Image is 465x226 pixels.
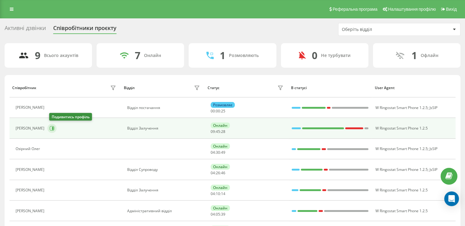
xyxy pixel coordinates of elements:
[216,108,220,114] span: 00
[375,86,453,90] div: User Agent
[211,212,215,217] span: 04
[5,25,46,34] div: Активні дзвінки
[135,50,140,61] div: 7
[321,53,351,58] div: Не турбувати
[211,129,215,134] span: 09
[420,53,438,58] div: Офлайн
[444,191,459,206] div: Open Intercom Messenger
[127,168,201,172] div: Відділ Супроводу
[211,143,230,149] div: Онлайн
[211,171,225,175] div: : :
[144,53,161,58] div: Онлайн
[53,25,116,34] div: Співробітники проєкту
[16,126,46,130] div: [PERSON_NAME]
[221,170,225,175] span: 46
[16,168,46,172] div: [PERSON_NAME]
[49,113,92,121] div: Подивитись профіль
[216,212,220,217] span: 05
[216,129,220,134] span: 45
[211,108,215,114] span: 00
[211,130,225,134] div: : :
[446,7,457,12] span: Вихід
[291,86,369,90] div: В статусі
[375,167,427,172] span: W Ringostat Smart Phone 1.2.5
[211,205,230,211] div: Онлайн
[375,146,427,151] span: W Ringostat Smart Phone 1.2.5
[211,109,225,113] div: : :
[211,192,225,196] div: : :
[429,146,437,151] span: JsSIP
[127,188,201,192] div: Відділ Залучення
[35,50,40,61] div: 9
[211,212,225,217] div: : :
[211,150,215,155] span: 04
[211,191,215,196] span: 04
[127,209,201,213] div: Адміністративний відділ
[12,86,36,90] div: Співробітник
[229,53,259,58] div: Розмовляють
[221,129,225,134] span: 28
[216,191,220,196] span: 10
[411,50,417,61] div: 1
[124,86,135,90] div: Відділ
[375,187,427,193] span: W Ringostat Smart Phone 1.2.5
[375,126,427,131] span: W Ringostat Smart Phone 1.2.5
[220,50,225,61] div: 1
[211,170,215,175] span: 04
[221,191,225,196] span: 14
[375,105,427,110] span: W Ringostat Smart Phone 1.2.5
[211,185,230,190] div: Онлайн
[211,102,235,108] div: Розмовляє
[221,212,225,217] span: 39
[216,150,220,155] span: 30
[216,170,220,175] span: 26
[16,147,42,151] div: Озірний Олег
[221,150,225,155] span: 49
[44,53,78,58] div: Всього акаунтів
[312,50,317,61] div: 0
[221,108,225,114] span: 25
[16,209,46,213] div: [PERSON_NAME]
[429,105,437,110] span: JsSIP
[375,208,427,213] span: W Ringostat Smart Phone 1.2.5
[127,126,201,130] div: Відділ Залучення
[333,7,378,12] span: Реферальна програма
[211,150,225,155] div: : :
[388,7,436,12] span: Налаштування профілю
[429,167,437,172] span: JsSIP
[211,164,230,170] div: Онлайн
[16,105,46,110] div: [PERSON_NAME]
[211,122,230,128] div: Онлайн
[342,27,415,32] div: Оберіть відділ
[16,188,46,192] div: [PERSON_NAME]
[127,106,201,110] div: Відділ постачання
[208,86,220,90] div: Статус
